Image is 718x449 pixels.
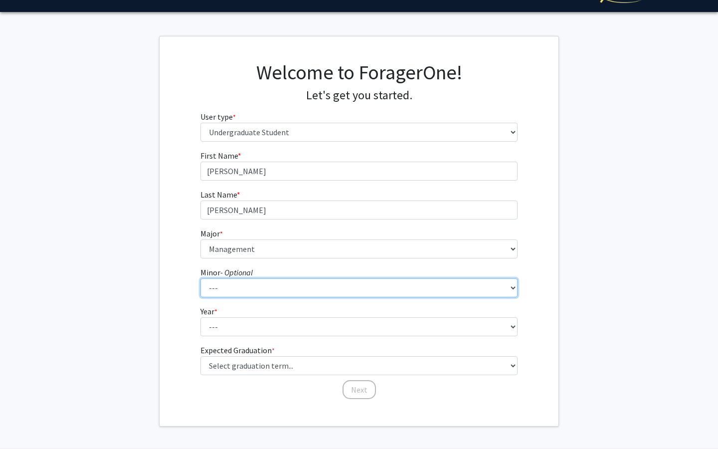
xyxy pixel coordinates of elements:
i: - Optional [220,267,253,277]
span: Last Name [200,190,237,200]
h1: Welcome to ForagerOne! [200,60,518,84]
label: Minor [200,266,253,278]
h4: Let's get you started. [200,88,518,103]
button: Next [343,380,376,399]
span: First Name [200,151,238,161]
iframe: Chat [7,404,42,442]
label: Year [200,305,217,317]
label: Major [200,227,223,239]
label: Expected Graduation [200,344,275,356]
label: User type [200,111,236,123]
